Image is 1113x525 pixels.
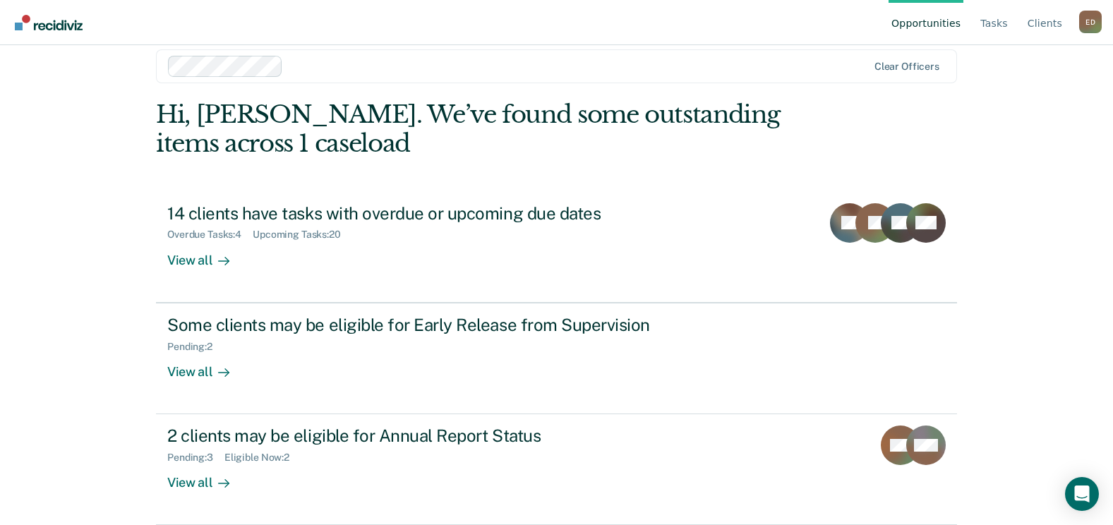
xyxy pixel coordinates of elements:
[167,229,253,241] div: Overdue Tasks : 4
[1079,11,1102,33] button: Profile dropdown button
[253,229,352,241] div: Upcoming Tasks : 20
[156,414,957,525] a: 2 clients may be eligible for Annual Report StatusPending:3Eligible Now:2View all
[167,315,663,335] div: Some clients may be eligible for Early Release from Supervision
[874,61,939,73] div: Clear officers
[156,192,957,303] a: 14 clients have tasks with overdue or upcoming due datesOverdue Tasks:4Upcoming Tasks:20View all
[224,452,301,464] div: Eligible Now : 2
[167,426,663,446] div: 2 clients may be eligible for Annual Report Status
[15,15,83,30] img: Recidiviz
[1079,11,1102,33] div: E D
[167,341,224,353] div: Pending : 2
[167,464,246,491] div: View all
[167,203,663,224] div: 14 clients have tasks with overdue or upcoming due dates
[167,352,246,380] div: View all
[167,452,224,464] div: Pending : 3
[167,241,246,268] div: View all
[156,303,957,414] a: Some clients may be eligible for Early Release from SupervisionPending:2View all
[156,100,797,158] div: Hi, [PERSON_NAME]. We’ve found some outstanding items across 1 caseload
[1065,477,1099,511] div: Open Intercom Messenger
